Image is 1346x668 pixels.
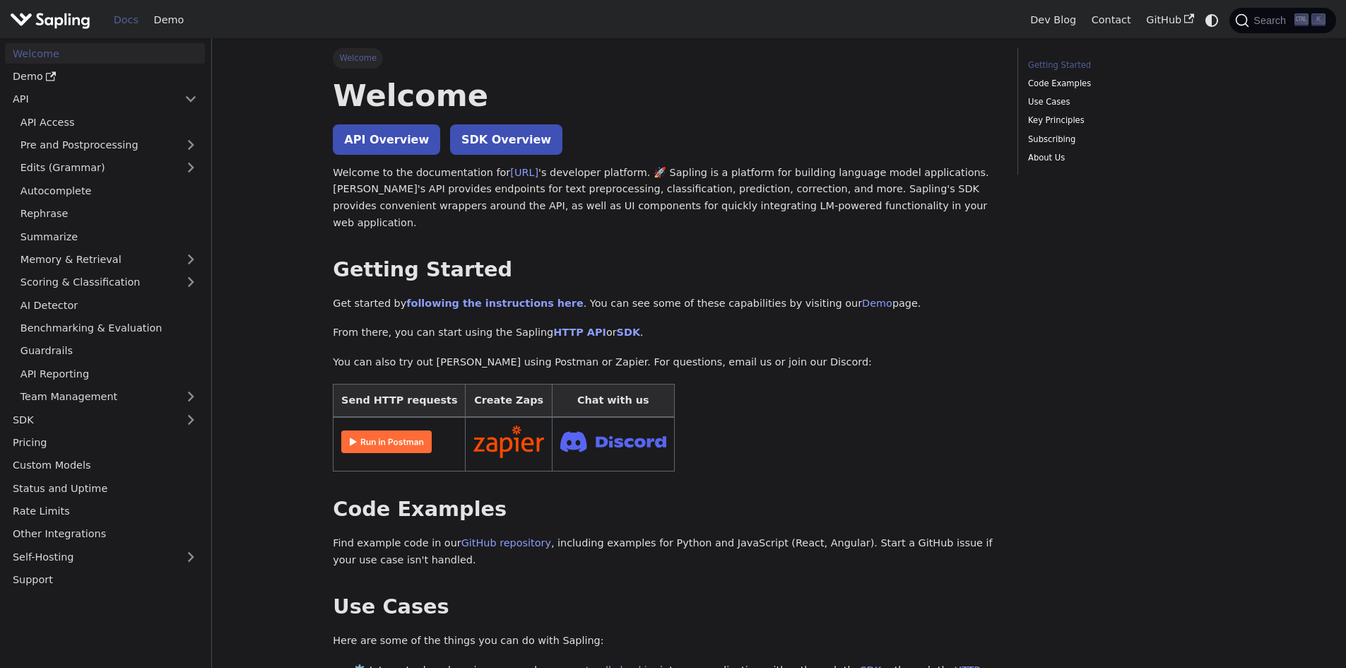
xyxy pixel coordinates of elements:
[341,430,432,453] img: Run in Postman
[1311,13,1326,26] kbd: K
[862,298,892,309] a: Demo
[13,341,205,361] a: Guardrails
[510,167,538,178] a: [URL]
[13,226,205,247] a: Summarize
[13,295,205,315] a: AI Detector
[1138,9,1201,31] a: GitHub
[13,272,205,293] a: Scoring & Classification
[13,180,205,201] a: Autocomplete
[1229,8,1335,33] button: Search (Ctrl+K)
[333,594,997,620] h2: Use Cases
[5,546,205,567] a: Self-Hosting
[333,48,997,68] nav: Breadcrumbs
[1028,133,1220,146] a: Subscribing
[333,384,466,417] th: Send HTTP requests
[450,124,562,155] a: SDK Overview
[333,76,997,115] h1: Welcome
[1028,151,1220,165] a: About Us
[177,89,205,110] button: Collapse sidebar category 'API'
[1202,10,1222,30] button: Switch between dark and light mode (currently system mode)
[5,524,205,544] a: Other Integrations
[13,112,205,132] a: API Access
[333,633,997,650] p: Here are some of the things you can do with Sapling:
[106,9,146,31] a: Docs
[5,89,177,110] a: API
[617,327,640,338] a: SDK
[552,384,674,417] th: Chat with us
[13,158,205,178] a: Edits (Grammar)
[146,9,191,31] a: Demo
[13,204,205,224] a: Rephrase
[333,535,997,569] p: Find example code in our , including examples for Python and JavaScript (React, Angular). Start a...
[406,298,583,309] a: following the instructions here
[5,501,205,522] a: Rate Limits
[333,257,997,283] h2: Getting Started
[5,409,177,430] a: SDK
[1022,9,1083,31] a: Dev Blog
[13,363,205,384] a: API Reporting
[333,124,440,155] a: API Overview
[5,66,205,87] a: Demo
[333,48,383,68] span: Welcome
[5,570,205,590] a: Support
[560,427,666,456] img: Join Discord
[333,165,997,232] p: Welcome to the documentation for 's developer platform. 🚀 Sapling is a platform for building lang...
[553,327,606,338] a: HTTP API
[13,250,205,270] a: Memory & Retrieval
[473,426,544,458] img: Connect in Zapier
[1028,95,1220,109] a: Use Cases
[333,497,997,522] h2: Code Examples
[13,318,205,339] a: Benchmarking & Evaluation
[5,43,205,64] a: Welcome
[461,537,551,549] a: GitHub repository
[1249,15,1294,26] span: Search
[5,433,205,453] a: Pricing
[10,10,95,30] a: Sapling.ai
[13,387,205,407] a: Team Management
[333,354,997,371] p: You can also try out [PERSON_NAME] using Postman or Zapier. For questions, email us or join our D...
[1028,59,1220,72] a: Getting Started
[1028,114,1220,127] a: Key Principles
[10,10,90,30] img: Sapling.ai
[13,135,205,156] a: Pre and Postprocessing
[1028,77,1220,90] a: Code Examples
[1084,9,1139,31] a: Contact
[466,384,553,417] th: Create Zaps
[5,455,205,476] a: Custom Models
[177,409,205,430] button: Expand sidebar category 'SDK'
[333,295,997,312] p: Get started by . You can see some of these capabilities by visiting our page.
[5,478,205,498] a: Status and Uptime
[333,324,997,341] p: From there, you can start using the Sapling or .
